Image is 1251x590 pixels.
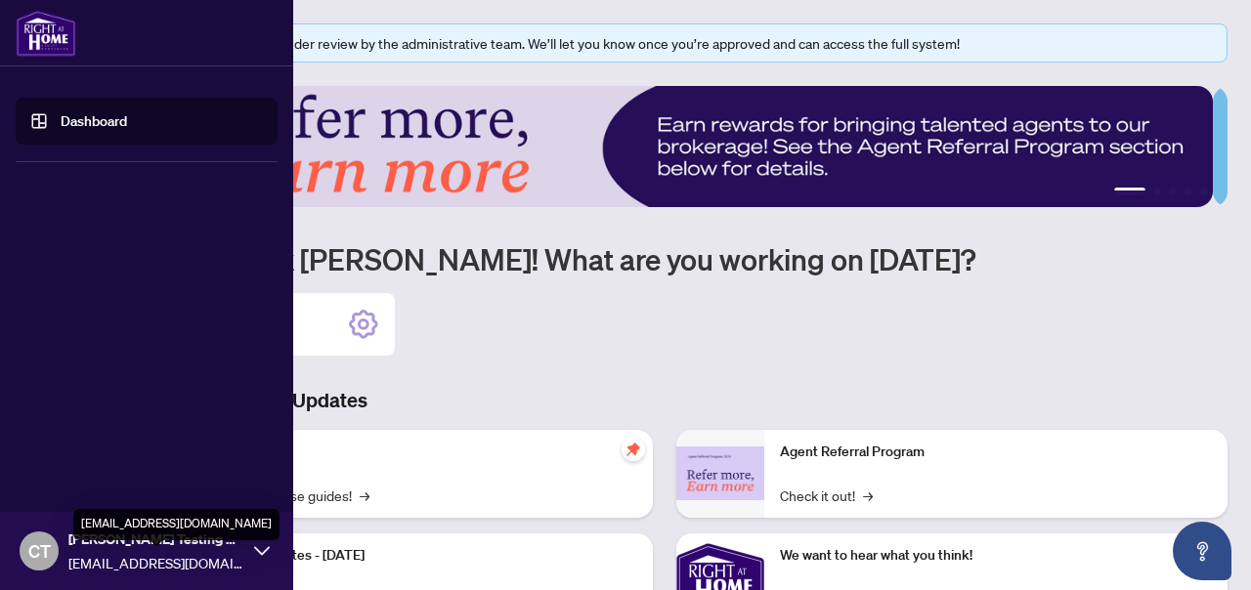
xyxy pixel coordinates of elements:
[102,86,1213,207] img: Slide 0
[622,438,645,461] span: pushpin
[1169,188,1177,195] button: 3
[28,537,51,565] span: CT
[1173,522,1231,580] button: Open asap
[863,485,873,506] span: →
[16,10,76,57] img: logo
[1200,188,1208,195] button: 5
[68,552,244,573] span: [EMAIL_ADDRESS][DOMAIN_NAME]
[1153,188,1161,195] button: 2
[205,545,637,567] p: Platform Updates - [DATE]
[1185,188,1192,195] button: 4
[136,32,1215,54] div: Your profile is currently under review by the administrative team. We’ll let you know once you’re...
[676,446,764,500] img: Agent Referral Program
[360,485,369,506] span: →
[73,509,280,540] div: [EMAIL_ADDRESS][DOMAIN_NAME]
[1114,188,1145,195] button: 1
[68,528,244,550] span: [PERSON_NAME] Testing Agent Account
[61,112,127,130] a: Dashboard
[205,442,637,463] p: Self-Help
[102,240,1228,277] h1: Welcome back [PERSON_NAME]! What are you working on [DATE]?
[780,442,1212,463] p: Agent Referral Program
[102,387,1228,414] h3: Brokerage & Industry Updates
[780,485,873,506] a: Check it out!→
[780,545,1212,567] p: We want to hear what you think!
